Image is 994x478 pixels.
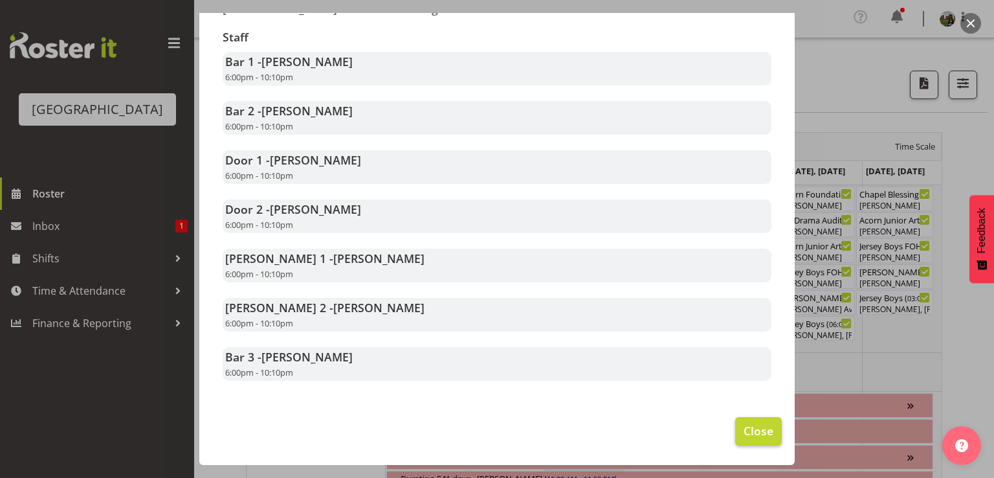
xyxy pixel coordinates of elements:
span: Close [744,422,773,439]
strong: Bar 2 - [225,103,353,119]
span: 6:00pm - 10:10pm [225,120,293,132]
span: [PERSON_NAME] [261,54,353,69]
span: [PERSON_NAME] [261,103,353,119]
strong: Door 1 - [225,152,361,168]
strong: Door 2 - [225,201,361,217]
span: 6:00pm - 10:10pm [225,317,293,329]
span: 6:00pm - 10:10pm [225,367,293,378]
span: [PERSON_NAME] [261,349,353,365]
h3: Staff [223,31,771,44]
span: 6:00pm - 10:10pm [225,219,293,231]
span: [PERSON_NAME] [270,152,361,168]
span: 6:00pm - 10:10pm [225,170,293,181]
span: [PERSON_NAME] [270,201,361,217]
span: [PERSON_NAME] [333,300,425,315]
strong: Bar 1 - [225,54,353,69]
strong: Bar 3 - [225,349,353,365]
span: 6:00pm - 10:10pm [225,71,293,83]
img: help-xxl-2.png [955,439,968,452]
p: [GEOGRAPHIC_DATA] - Reserved seating [223,1,489,16]
strong: [PERSON_NAME] 1 - [225,251,425,266]
span: [PERSON_NAME] [333,251,425,266]
span: 6:00pm - 10:10pm [225,268,293,280]
span: Feedback [976,208,988,253]
strong: [PERSON_NAME] 2 - [225,300,425,315]
button: Close [735,417,782,446]
button: Feedback - Show survey [969,195,994,283]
